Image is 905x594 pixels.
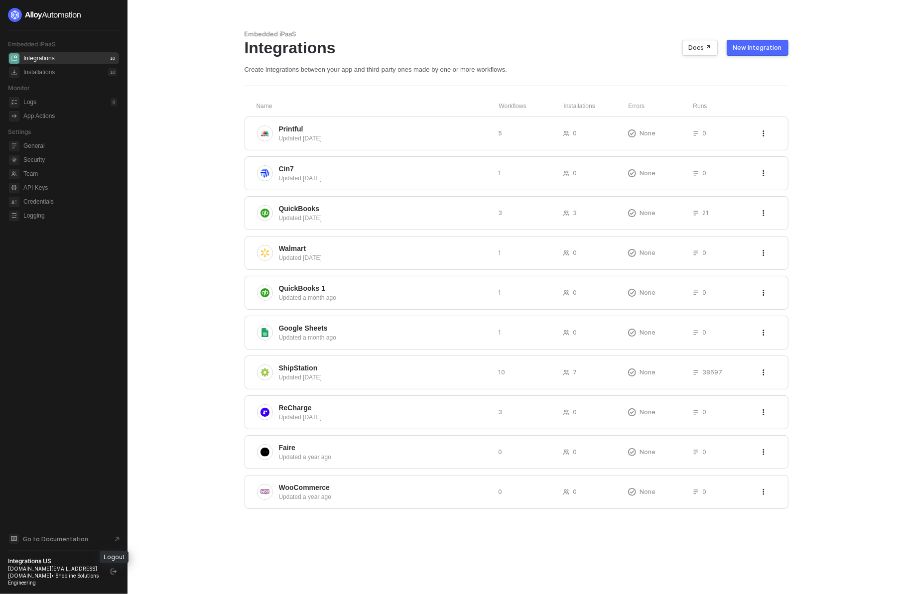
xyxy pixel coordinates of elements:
[761,250,767,256] span: icon-threedots
[245,38,788,57] div: Integrations
[260,328,269,337] img: integration-icon
[499,209,503,217] span: 3
[693,489,699,495] span: icon-list
[8,8,119,22] a: logo
[628,249,636,257] span: icon-exclamation
[279,443,295,453] span: Faire
[573,448,577,456] span: 0
[499,248,502,257] span: 1
[693,330,699,336] span: icon-list
[100,551,129,563] div: Logout
[693,449,699,455] span: icon-list
[689,44,711,52] div: Docs ↗
[640,288,656,297] span: None
[761,130,767,136] span: icon-threedots
[761,449,767,455] span: icon-threedots
[279,243,306,253] span: Walmart
[640,487,656,496] span: None
[693,250,699,256] span: icon-list
[573,328,577,337] span: 0
[8,84,30,92] span: Monitor
[703,129,707,137] span: 0
[279,283,325,293] span: QuickBooks 1
[703,169,707,177] span: 0
[640,368,656,376] span: None
[260,248,269,257] img: integration-icon
[563,409,569,415] span: icon-users
[761,170,767,176] span: icon-threedots
[628,448,636,456] span: icon-exclamation
[693,290,699,296] span: icon-list
[260,129,269,138] img: integration-icon
[9,97,19,108] span: icon-logs
[9,53,19,64] span: integrations
[563,330,569,336] span: icon-users
[693,170,699,176] span: icon-list
[499,102,564,111] div: Workflows
[573,129,577,137] span: 0
[23,54,55,63] div: Integrations
[640,209,656,217] span: None
[563,130,569,136] span: icon-users
[499,408,503,416] span: 3
[628,408,636,416] span: icon-exclamation
[23,182,117,194] span: API Keys
[257,102,499,111] div: Name
[703,328,707,337] span: 0
[8,8,82,22] img: logo
[573,368,577,376] span: 7
[693,102,762,111] div: Runs
[9,183,19,193] span: api-key
[112,534,122,544] span: document-arrow
[640,169,656,177] span: None
[573,408,577,416] span: 0
[260,487,269,496] img: integration-icon
[563,489,569,495] span: icon-users
[279,482,330,492] span: WooCommerce
[499,487,503,496] span: 0
[573,487,577,496] span: 0
[111,98,117,106] div: 0
[9,197,19,207] span: credentials
[23,98,36,107] div: Logs
[703,209,709,217] span: 21
[279,373,491,382] div: Updated [DATE]
[279,492,491,501] div: Updated a year ago
[8,565,102,586] div: [DOMAIN_NAME][EMAIL_ADDRESS][DOMAIN_NAME] • Shopline Solutions Engineering
[628,169,636,177] span: icon-exclamation
[499,328,502,337] span: 1
[108,54,117,62] div: 10
[9,169,19,179] span: team
[23,196,117,208] span: Credentials
[9,141,19,151] span: general
[279,403,312,413] span: ReCharge
[279,134,491,143] div: Updated [DATE]
[761,330,767,336] span: icon-threedots
[564,102,629,111] div: Installations
[573,248,577,257] span: 0
[693,369,699,375] span: icon-list
[23,535,88,543] span: Go to Documentation
[703,487,707,496] span: 0
[628,129,636,137] span: icon-exclamation
[727,40,788,56] button: New Integration
[279,124,303,134] span: Printful
[279,363,318,373] span: ShipStation
[260,169,269,178] img: integration-icon
[499,368,506,376] span: 10
[573,209,577,217] span: 3
[628,368,636,376] span: icon-exclamation
[628,209,636,217] span: icon-exclamation
[9,534,19,544] span: documentation
[279,214,491,223] div: Updated [DATE]
[8,40,56,48] span: Embedded iPaaS
[563,170,569,176] span: icon-users
[499,169,502,177] span: 1
[9,111,19,121] span: icon-app-actions
[703,368,723,376] span: 38697
[245,30,788,38] div: Embedded iPaaS
[279,293,491,302] div: Updated a month ago
[279,453,491,462] div: Updated a year ago
[703,408,707,416] span: 0
[279,413,491,422] div: Updated [DATE]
